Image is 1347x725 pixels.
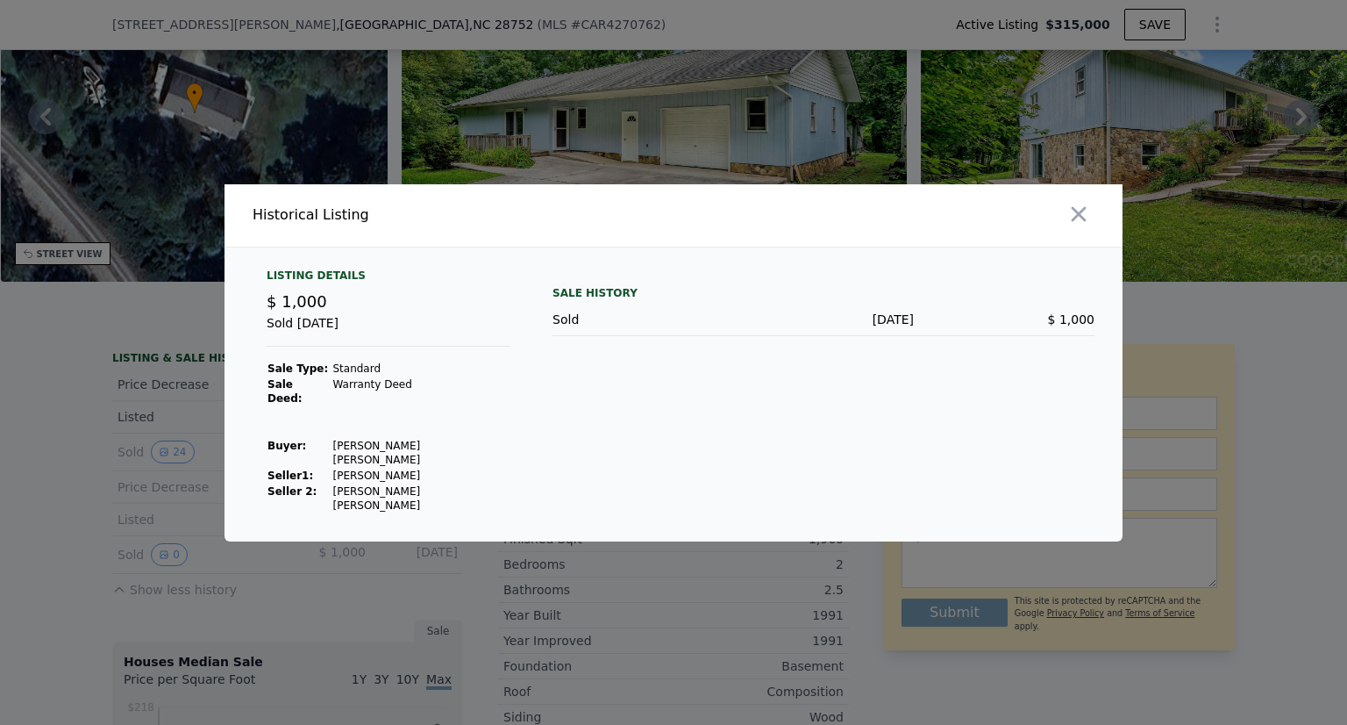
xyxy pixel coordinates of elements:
[267,362,328,375] strong: Sale Type:
[331,468,510,484] td: [PERSON_NAME]
[552,283,1094,304] div: Sale History
[267,378,303,405] strong: Sale Deed:
[552,311,733,328] div: Sold
[267,440,306,452] strong: Buyer :
[331,377,510,406] td: Warranty Deed
[267,314,510,347] div: Sold [DATE]
[267,292,327,311] span: $ 1,000
[267,269,510,290] div: Listing Details
[733,311,914,328] div: [DATE]
[267,485,317,498] strong: Seller 2:
[331,361,510,377] td: Standard
[331,484,510,513] td: [PERSON_NAME] [PERSON_NAME]
[1048,312,1094,327] span: $ 1,000
[253,205,666,226] div: Historical Listing
[331,438,510,468] td: [PERSON_NAME] [PERSON_NAME]
[267,470,313,482] strong: Seller 1 :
